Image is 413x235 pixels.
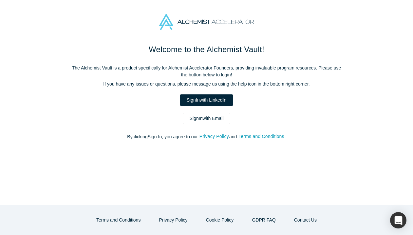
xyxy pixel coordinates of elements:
[69,81,344,88] p: If you have any issues or questions, please message us using the help icon in the bottom right co...
[180,94,233,106] a: SignInwith LinkedIn
[89,214,147,226] button: Terms and Conditions
[199,214,241,226] button: Cookie Policy
[183,113,231,124] a: SignInwith Email
[238,133,285,140] button: Terms and Conditions
[159,14,253,30] img: Alchemist Accelerator Logo
[287,214,324,226] a: Contact Us
[69,65,344,78] p: The Alchemist Vault is a product specifically for Alchemist Accelerator Founders, providing inval...
[199,133,229,140] button: Privacy Policy
[245,214,282,226] a: GDPR FAQ
[69,133,344,140] p: By clicking Sign In , you agree to our and .
[152,214,194,226] button: Privacy Policy
[69,44,344,55] h1: Welcome to the Alchemist Vault!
